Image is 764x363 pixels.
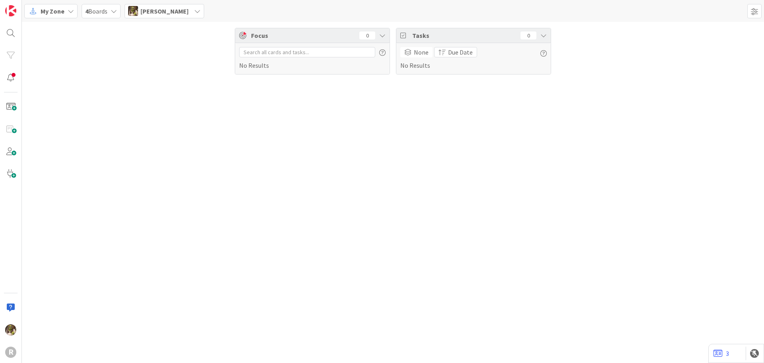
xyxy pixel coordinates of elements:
img: DG [128,6,138,16]
span: My Zone [41,6,64,16]
span: Tasks [412,31,516,40]
input: Search all cards and tasks... [239,47,375,57]
span: Due Date [448,47,473,57]
span: Focus [251,31,353,40]
div: 0 [520,31,536,39]
div: 0 [359,31,375,39]
span: None [414,47,429,57]
img: DG [5,324,16,336]
span: Boards [85,6,107,16]
button: Due Date [434,47,477,57]
a: 3 [713,349,729,358]
img: Visit kanbanzone.com [5,5,16,16]
span: [PERSON_NAME] [140,6,189,16]
div: R [5,347,16,358]
b: 4 [85,7,88,15]
div: No Results [400,47,547,70]
div: No Results [239,47,386,70]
